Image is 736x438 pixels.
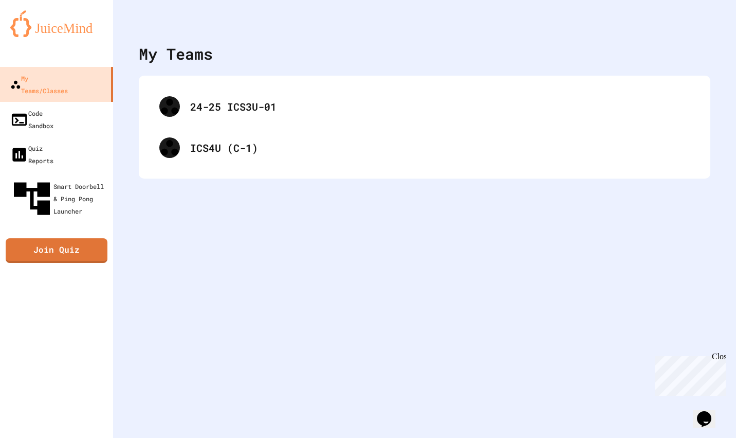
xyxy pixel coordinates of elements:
div: 24-25 ICS3U-01 [149,86,700,127]
img: logo-orange.svg [10,10,103,37]
div: Code Sandbox [10,107,53,132]
div: My Teams/Classes [10,72,68,97]
div: ICS4U (C-1) [190,140,690,155]
div: ICS4U (C-1) [149,127,700,168]
div: Smart Doorbell & Ping Pong Launcher [10,177,109,220]
a: Join Quiz [6,238,107,263]
div: 24-25 ICS3U-01 [190,99,690,114]
iframe: chat widget [693,397,726,428]
div: Chat with us now!Close [4,4,71,65]
iframe: chat widget [651,352,726,396]
div: My Teams [139,42,213,65]
div: Quiz Reports [10,142,53,167]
